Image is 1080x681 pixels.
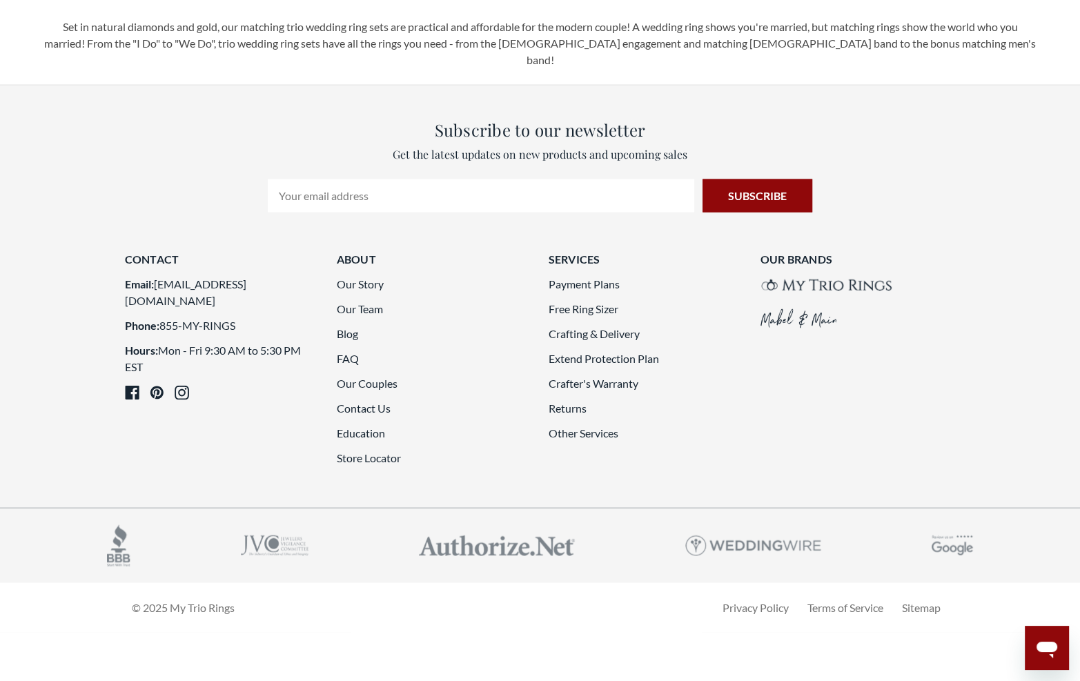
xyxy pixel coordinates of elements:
[1025,626,1069,670] iframe: Button to launch messaging window
[902,601,941,614] a: Sitemap
[549,426,618,440] a: Other Services
[125,342,320,375] li: Mon - Fri 9:30 AM to 5:30 PM EST
[268,117,812,142] h3: Subscribe to our newsletter
[549,402,587,415] a: Returns
[337,277,384,290] a: Our Story
[337,251,532,268] h3: About
[760,279,892,290] img: My Trio Rings brand logo
[685,535,821,556] img: Weddingwire
[125,317,320,334] li: 855-MY-RINGS
[125,344,158,357] strong: Hours:
[549,251,744,268] h3: Services
[43,19,1037,68] p: Set in natural diamonds and gold, our matching trio wedding ring sets are practical and affordabl...
[337,426,385,440] a: Education
[549,327,640,340] a: Crafting & Delivery
[337,327,358,340] a: Blog
[337,302,383,315] a: Our Team
[337,451,401,464] a: Store Locator
[268,146,812,163] p: Get the latest updates on new products and upcoming sales
[337,352,359,365] a: FAQ
[125,319,159,332] strong: Phone:
[760,251,956,268] h3: Our Brands
[125,277,154,290] strong: Email:
[932,535,973,556] img: Google Reviews
[549,377,638,390] a: Crafter's Warranty
[549,302,618,315] a: Free Ring Sizer
[132,600,235,616] p: © 2025 My Trio Rings
[337,402,391,415] a: Contact Us
[337,377,397,390] a: Our Couples
[125,251,320,268] h3: Contact
[419,535,575,556] img: Authorize
[125,276,320,309] li: [EMAIL_ADDRESS][DOMAIN_NAME]
[807,601,883,614] a: Terms of Service
[241,535,308,556] img: jvc
[549,277,620,290] a: Payment Plans
[703,179,812,213] input: Subscribe
[549,352,659,365] a: Extend Protection Plan
[107,525,130,566] img: accredited business logo
[268,179,694,213] input: Your email address
[760,309,836,329] img: Mabel&Main brand logo
[723,601,789,614] a: Privacy Policy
